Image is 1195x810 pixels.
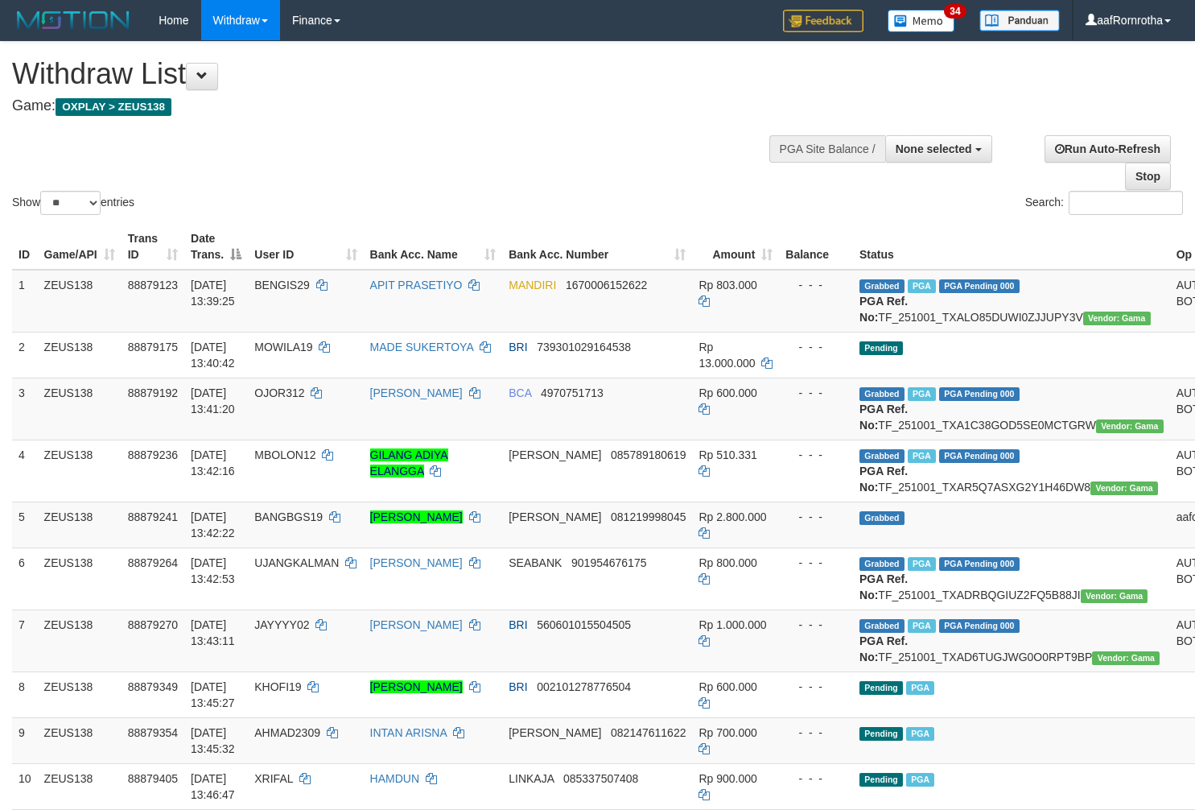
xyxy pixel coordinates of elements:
span: 88879236 [128,448,178,461]
span: Vendor URL: https://trx31.1velocity.biz [1096,419,1164,433]
span: BCA [509,386,531,399]
td: 6 [12,548,38,610]
td: TF_251001_TXADRBQGIUZ2FQ5B88JI [853,548,1170,610]
span: [DATE] 13:42:16 [191,448,235,477]
td: ZEUS138 [38,332,122,378]
td: 2 [12,332,38,378]
span: Copy 901954676175 to clipboard [571,556,646,569]
td: 7 [12,610,38,672]
b: PGA Ref. No: [859,634,908,663]
a: [PERSON_NAME] [370,618,463,631]
span: [DATE] 13:42:53 [191,556,235,585]
b: PGA Ref. No: [859,403,908,432]
span: [PERSON_NAME] [509,448,601,461]
select: Showentries [40,191,101,215]
span: 88879192 [128,386,178,399]
span: Grabbed [859,557,904,571]
td: 5 [12,502,38,548]
span: 88879123 [128,279,178,291]
td: 8 [12,672,38,717]
td: ZEUS138 [38,440,122,502]
td: TF_251001_TXAD6TUGJWG0O0RPT9BP [853,610,1170,672]
b: PGA Ref. No: [859,465,908,494]
span: SEABANK [509,556,562,569]
td: ZEUS138 [38,378,122,440]
span: Rp 2.800.000 [698,510,766,523]
th: Game/API: activate to sort column ascending [38,224,122,270]
span: 88879354 [128,726,178,739]
span: Pending [859,681,903,695]
span: PGA Pending [939,619,1020,633]
td: ZEUS138 [38,548,122,610]
div: - - - [785,447,847,463]
th: Bank Acc. Number: activate to sort column ascending [502,224,692,270]
img: Button%20Memo.svg [888,10,955,32]
span: [DATE] 13:45:32 [191,726,235,755]
th: Balance [779,224,853,270]
img: Feedback.jpg [783,10,863,32]
span: Copy 085789180619 to clipboard [611,448,686,461]
span: XRIFAL [254,772,293,785]
span: 88879349 [128,680,178,693]
span: 88879405 [128,772,178,785]
span: Marked by aafanarl [908,449,936,463]
span: Rp 600.000 [698,680,756,693]
span: MANDIRI [509,279,556,291]
b: PGA Ref. No: [859,572,908,601]
td: ZEUS138 [38,672,122,717]
span: Vendor URL: https://trx31.1velocity.biz [1090,481,1158,495]
span: 34 [944,4,966,19]
span: Rp 600.000 [698,386,756,399]
span: [DATE] 13:39:25 [191,279,235,308]
td: ZEUS138 [38,502,122,548]
span: Copy 085337507408 to clipboard [563,772,638,785]
span: KHOFI19 [254,680,301,693]
span: Grabbed [859,279,904,293]
a: [PERSON_NAME] [370,556,463,569]
span: Copy 082147611622 to clipboard [611,726,686,739]
td: 1 [12,270,38,333]
span: Copy 739301029164538 to clipboard [537,341,631,353]
img: MOTION_logo.png [12,8,134,32]
span: PGA Pending [939,387,1020,401]
span: Rp 1.000.000 [698,618,766,631]
span: Grabbed [859,619,904,633]
span: JAYYYY02 [254,618,309,631]
span: 88879264 [128,556,178,569]
div: - - - [785,555,847,571]
a: HAMDUN [370,772,419,785]
span: Marked by aafanarl [906,727,934,741]
h4: Game: [12,98,781,114]
th: Bank Acc. Name: activate to sort column ascending [364,224,503,270]
a: GILANG ADIYA ELANGGA [370,448,448,477]
td: TF_251001_TXAR5Q7ASXG2Y1H46DW8 [853,440,1170,502]
td: 4 [12,440,38,502]
a: APIT PRASETIYO [370,279,463,291]
td: TF_251001_TXALO85DUWI0ZJJUPY3V [853,270,1170,333]
th: Amount: activate to sort column ascending [692,224,779,270]
div: - - - [785,277,847,293]
label: Show entries [12,191,134,215]
span: Marked by aafanarl [906,681,934,695]
span: OJOR312 [254,386,304,399]
span: PGA Pending [939,279,1020,293]
td: ZEUS138 [38,763,122,809]
span: [DATE] 13:41:20 [191,386,235,415]
span: BENGIS29 [254,279,309,291]
span: Rp 803.000 [698,279,756,291]
a: [PERSON_NAME] [370,680,463,693]
span: BRI [509,680,527,693]
a: MADE SUKERTOYA [370,341,473,353]
span: Marked by aafnoeunsreypich [908,387,936,401]
td: 10 [12,763,38,809]
span: [DATE] 13:46:47 [191,772,235,801]
td: 3 [12,378,38,440]
span: Rp 510.331 [698,448,756,461]
div: - - - [785,725,847,741]
a: [PERSON_NAME] [370,510,463,523]
td: ZEUS138 [38,610,122,672]
span: None selected [896,143,972,155]
h1: Withdraw List [12,58,781,90]
th: Status [853,224,1170,270]
span: BRI [509,341,527,353]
